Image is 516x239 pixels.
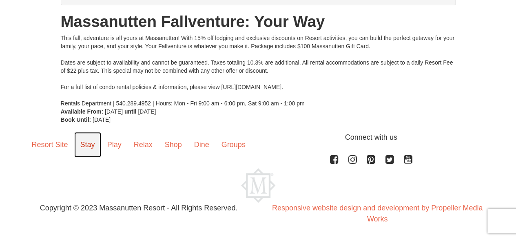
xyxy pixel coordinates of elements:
a: Shop [159,132,188,157]
a: Groups [215,132,252,157]
a: Responsive website design and development by Propeller Media Works [272,204,483,223]
strong: Available From: [61,108,104,115]
p: Copyright © 2023 Massanutten Resort - All Rights Reserved. [20,203,258,214]
div: This fall, adventure is all yours at Massanutten! With 15% off lodging and exclusive discounts on... [61,34,456,107]
a: Resort Site [26,132,74,157]
p: Connect with us [26,132,491,143]
img: Massanutten Resort Logo [241,168,275,203]
strong: Book Until: [61,116,91,123]
span: [DATE] [105,108,123,115]
strong: until [124,108,137,115]
a: Dine [188,132,215,157]
a: Stay [74,132,101,157]
h1: Massanutten Fallventure: Your Way [61,13,456,30]
span: [DATE] [138,108,156,115]
a: Play [101,132,128,157]
span: [DATE] [93,116,111,123]
a: Relax [128,132,159,157]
